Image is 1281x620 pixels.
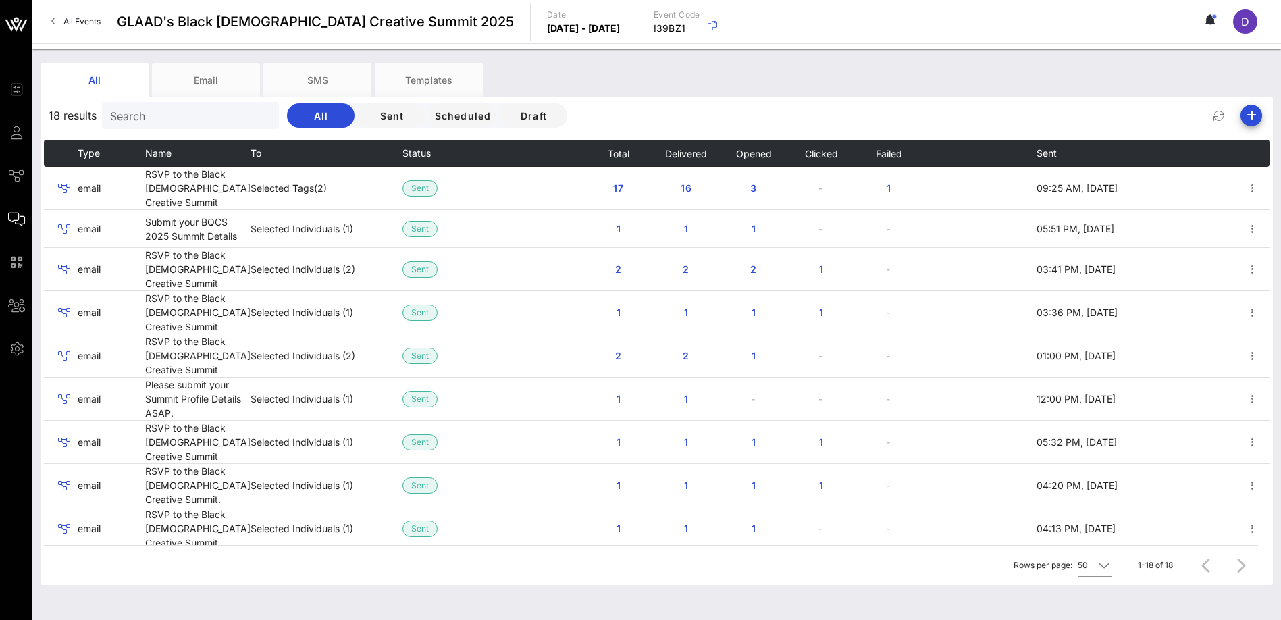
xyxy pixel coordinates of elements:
td: Selected Individuals (1) [251,378,402,421]
p: Event Code [654,8,700,22]
th: Type [78,140,145,167]
span: 1 [810,263,832,275]
span: Sent [411,181,429,196]
td: Selected Individuals (1) [251,421,402,464]
span: All [298,110,344,122]
p: I39BZ1 [654,22,700,35]
span: Failed [875,148,902,159]
button: 17 [597,176,640,201]
td: email [78,210,145,248]
span: 1 [878,182,899,194]
button: 1 [664,387,708,411]
th: To [251,140,402,167]
button: Sent [358,103,425,128]
button: 2 [597,344,640,368]
button: 2 [732,257,775,282]
button: 1 [800,257,843,282]
div: D [1233,9,1257,34]
span: To [251,147,261,159]
button: 1 [664,517,708,541]
button: 1 [800,430,843,455]
div: 1-18 of 18 [1138,559,1173,571]
div: Rows per page: [1014,546,1112,585]
button: Failed [875,140,902,167]
div: All [41,63,149,97]
span: 09:25 AM, [DATE] [1037,182,1118,194]
span: 04:13 PM, [DATE] [1037,523,1116,534]
td: email [78,334,145,378]
button: 2 [664,344,708,368]
button: 2 [597,257,640,282]
span: 1 [675,480,697,491]
span: Opened [735,148,772,159]
span: All Events [63,16,101,26]
td: email [78,291,145,334]
button: 3 [732,176,775,201]
button: 1 [732,430,775,455]
span: 1 [810,436,832,448]
span: 1 [675,523,697,534]
span: Sent [411,521,429,536]
td: email [78,464,145,507]
span: 2 [608,350,629,361]
span: Sent [369,110,415,122]
td: Selected Tags (2) [251,167,402,210]
span: 01:00 PM, [DATE] [1037,350,1116,361]
td: Please submit your Summit Profile Details ASAP. [145,378,251,421]
button: 1 [597,387,640,411]
th: Name [145,140,251,167]
span: 17 [608,182,629,194]
span: Type [78,147,100,159]
button: 1 [732,473,775,498]
button: 1 [597,430,640,455]
span: 1 [743,523,764,534]
span: 1 [608,523,629,534]
p: Date [547,8,621,22]
button: Draft [500,103,567,128]
button: 2 [664,257,708,282]
button: All [287,103,355,128]
span: Clicked [804,148,838,159]
span: 1 [608,223,629,234]
td: Selected Individuals (2) [251,334,402,378]
span: D [1241,15,1249,28]
td: RSVP to the Black [DEMOGRAPHIC_DATA] Creative Summit. [145,464,251,507]
td: email [78,507,145,550]
th: Delivered [652,140,720,167]
button: Scheduled [429,103,496,128]
span: 2 [608,263,629,275]
span: 1 [675,223,697,234]
span: 16 [675,182,697,194]
span: 1 [675,436,697,448]
span: Total [607,148,629,159]
button: 1 [800,473,843,498]
span: 1 [608,393,629,405]
span: 03:41 PM, [DATE] [1037,263,1116,275]
span: Name [145,147,172,159]
button: 1 [732,301,775,325]
span: Delivered [664,148,707,159]
button: 1 [867,176,910,201]
span: Sent [411,305,429,320]
td: Selected Individuals (1) [251,291,402,334]
th: Total [585,140,652,167]
span: 1 [810,307,832,318]
button: 1 [597,217,640,241]
span: Sent [411,392,429,407]
button: Total [607,140,629,167]
div: 50Rows per page: [1078,554,1112,576]
td: RSVP to the Black [DEMOGRAPHIC_DATA] Creative Summit [145,248,251,291]
span: Scheduled [434,110,491,122]
th: Opened [720,140,787,167]
span: 03:36 PM, [DATE] [1037,307,1118,318]
span: 1 [608,480,629,491]
span: Sent [411,435,429,450]
td: Selected Individuals (1) [251,464,402,507]
span: GLAAD's Black [DEMOGRAPHIC_DATA] Creative Summit 2025 [117,11,514,32]
th: Status [402,140,470,167]
span: 1 [743,223,764,234]
button: 16 [664,176,708,201]
button: 1 [800,301,843,325]
span: 04:20 PM, [DATE] [1037,480,1118,491]
span: 05:51 PM, [DATE] [1037,223,1114,234]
